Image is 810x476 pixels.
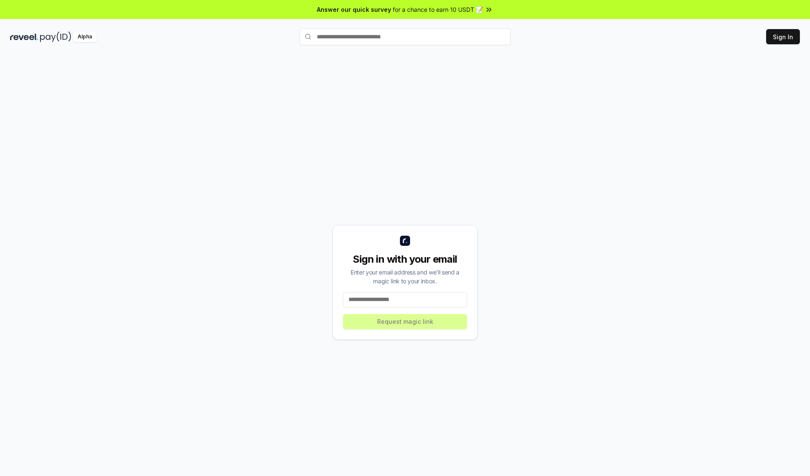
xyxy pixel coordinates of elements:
img: reveel_dark [10,32,38,42]
div: Sign in with your email [343,253,467,266]
div: Enter your email address and we’ll send a magic link to your inbox. [343,268,467,285]
span: Answer our quick survey [317,5,391,14]
span: for a chance to earn 10 USDT 📝 [393,5,483,14]
button: Sign In [766,29,800,44]
img: pay_id [40,32,71,42]
img: logo_small [400,236,410,246]
div: Alpha [73,32,97,42]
